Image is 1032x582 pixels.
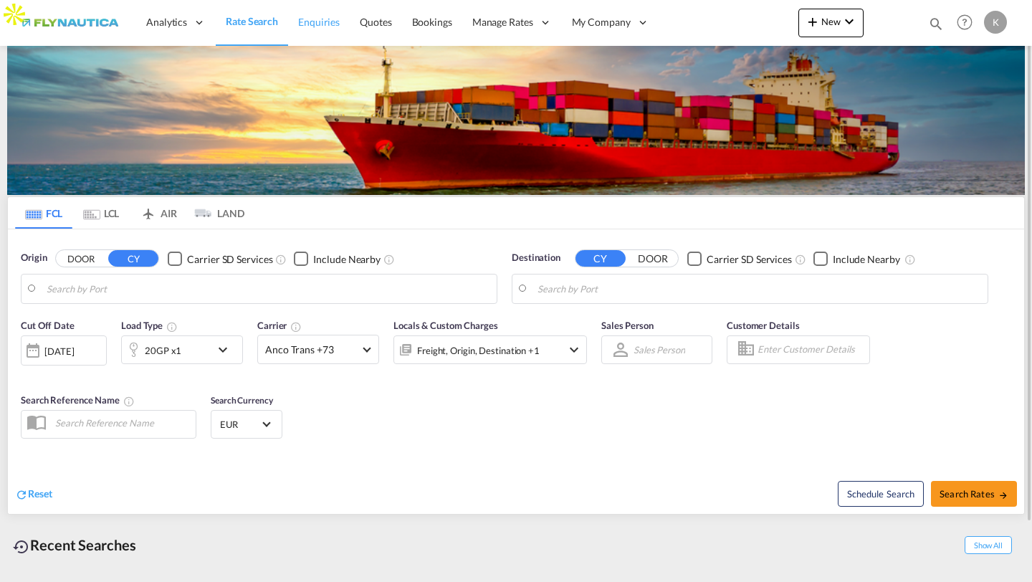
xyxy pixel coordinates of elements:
md-checkbox: Checkbox No Ink [294,251,381,266]
div: 20GP x1icon-chevron-down [121,335,243,364]
span: Sales Person [601,320,654,331]
div: icon-refreshReset [15,487,52,502]
md-icon: icon-arrow-right [998,490,1008,500]
span: Cut Off Date [21,320,75,331]
input: Search Reference Name [48,412,196,434]
md-icon: icon-airplane [140,205,157,216]
div: Include Nearby [833,252,900,267]
span: Anco Trans +73 [265,343,358,357]
md-checkbox: Checkbox No Ink [813,251,900,266]
div: Freight Origin Destination Factory Stuffingicon-chevron-down [393,335,587,364]
span: Carrier [257,320,302,331]
input: Search by Port [47,278,489,300]
img: LCL+%26+FCL+BACKGROUND.png [7,46,1025,195]
button: DOOR [56,251,106,267]
md-select: Sales Person [632,339,687,360]
div: Recent Searches [7,529,142,561]
span: Search Rates [940,488,1008,500]
div: Carrier SD Services [707,252,792,267]
md-icon: Unchecked: Search for CY (Container Yard) services for all selected carriers.Checked : Search for... [795,254,806,265]
div: Freight Origin Destination Factory Stuffing [417,340,540,361]
span: Search Currency [211,395,273,406]
md-datepicker: Select [21,364,32,383]
md-icon: Unchecked: Ignores neighbouring ports when fetching rates.Checked : Includes neighbouring ports w... [904,254,916,265]
md-icon: Unchecked: Search for CY (Container Yard) services for all selected carriers.Checked : Search for... [275,254,287,265]
span: Locals & Custom Charges [393,320,498,331]
div: Carrier SD Services [187,252,272,267]
md-icon: icon-information-outline [166,321,178,333]
button: CY [108,250,158,267]
span: EUR [220,418,260,431]
div: [DATE] [44,345,74,358]
input: Enter Customer Details [758,339,865,361]
md-icon: Unchecked: Ignores neighbouring ports when fetching rates.Checked : Includes neighbouring ports w... [383,254,395,265]
button: CY [575,250,626,267]
md-icon: icon-chevron-down [214,341,239,358]
div: [DATE] [21,335,107,366]
div: Origin DOOR CY Checkbox No InkUnchecked: Search for CY (Container Yard) services for all selected... [8,229,1024,513]
md-icon: icon-chevron-down [565,341,583,358]
md-tab-item: FCL [15,197,72,229]
md-pagination-wrapper: Use the left and right arrow keys to navigate between tabs [15,197,244,229]
md-checkbox: Checkbox No Ink [687,251,792,266]
span: Origin [21,251,47,265]
button: Note: By default Schedule search will only considerorigin ports, destination ports and cut off da... [838,481,924,507]
input: Search by Port [537,278,980,300]
md-tab-item: AIR [130,197,187,229]
button: DOOR [628,251,678,267]
button: Search Ratesicon-arrow-right [931,481,1017,507]
md-tab-item: LAND [187,197,244,229]
md-tab-item: LCL [72,197,130,229]
md-icon: icon-backup-restore [13,538,30,555]
div: 20GP x1 [145,340,181,361]
div: Include Nearby [313,252,381,267]
md-select: Select Currency: € EUREuro [219,414,274,434]
md-icon: Your search will be saved by the below given name [123,396,135,407]
span: Customer Details [727,320,799,331]
span: Reset [28,487,52,500]
span: Search Reference Name [21,394,135,406]
md-checkbox: Checkbox No Ink [168,251,272,266]
md-icon: The selected Trucker/Carrierwill be displayed in the rate results If the rates are from another f... [290,321,302,333]
span: Show All [965,536,1012,554]
span: Destination [512,251,560,265]
span: Load Type [121,320,178,331]
md-icon: icon-refresh [15,488,28,501]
